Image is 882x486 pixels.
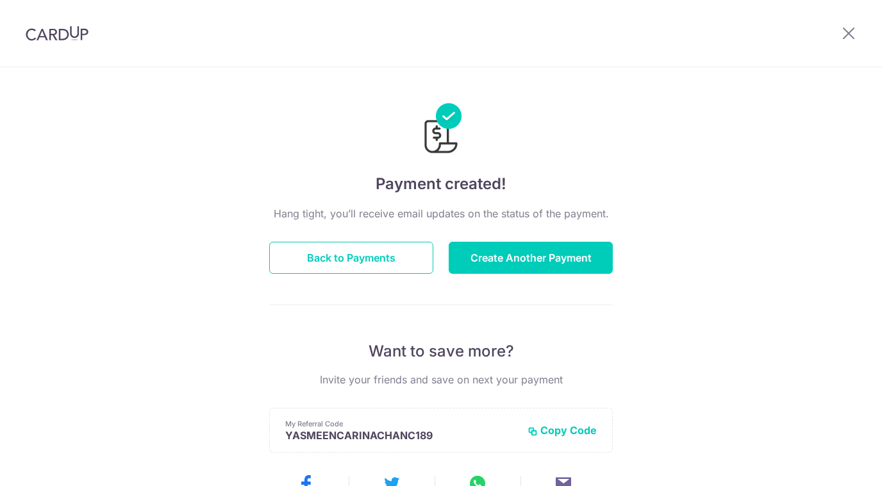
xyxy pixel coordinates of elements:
button: Copy Code [528,424,597,437]
p: Hang tight, you’ll receive email updates on the status of the payment. [269,206,613,221]
button: Back to Payments [269,242,433,274]
p: My Referral Code [285,419,517,429]
img: Payments [420,103,462,157]
p: YASMEENCARINACHANC189 [285,429,517,442]
h4: Payment created! [269,172,613,196]
button: Create Another Payment [449,242,613,274]
p: Invite your friends and save on next your payment [269,372,613,387]
img: CardUp [26,26,88,41]
p: Want to save more? [269,341,613,362]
